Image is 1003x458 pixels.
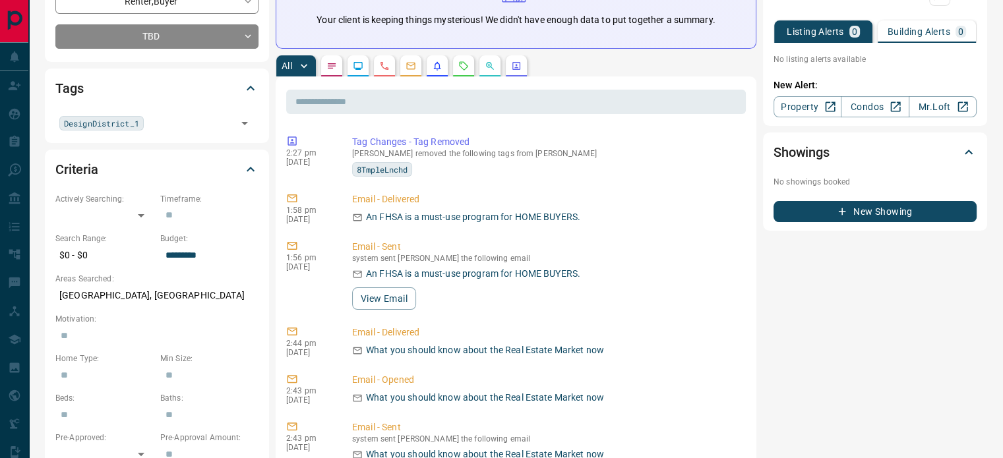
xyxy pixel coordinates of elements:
p: Email - Opened [352,373,741,387]
p: [DATE] [286,157,332,167]
p: 2:43 pm [286,434,332,443]
p: [DATE] [286,443,332,452]
p: Email - Delivered [352,326,741,339]
p: Min Size: [160,353,258,364]
p: Home Type: [55,353,154,364]
svg: Opportunities [485,61,495,71]
p: 0 [852,27,857,36]
svg: Lead Browsing Activity [353,61,363,71]
svg: Listing Alerts [432,61,442,71]
p: [DATE] [286,348,332,357]
p: What you should know about the Real Estate Market now [366,391,604,405]
p: Motivation: [55,313,258,325]
span: 8TmpleLnchd [357,163,408,176]
p: Pre-Approved: [55,432,154,444]
button: View Email [352,287,416,310]
p: Search Range: [55,233,154,244]
p: Email - Sent [352,420,741,434]
p: $0 - $0 [55,244,154,266]
p: 2:27 pm [286,148,332,157]
p: What you should know about the Real Estate Market now [366,343,604,357]
svg: Calls [379,61,390,71]
svg: Emails [406,61,416,71]
p: No listing alerts available [774,53,977,65]
h2: Showings [774,142,830,163]
p: Budget: [160,233,258,244]
p: Pre-Approval Amount: [160,432,258,444]
p: Email - Sent [352,240,741,254]
p: 1:56 pm [286,253,332,262]
p: 2:44 pm [286,339,332,348]
a: Condos [841,96,909,117]
p: [PERSON_NAME] removed the following tags from [PERSON_NAME] [352,149,741,158]
p: An FHSA is a must-use program for HOME BUYERS. [366,210,580,224]
p: system sent [PERSON_NAME] the following email [352,434,741,444]
p: Building Alerts [888,27,950,36]
p: Baths: [160,392,258,404]
div: Showings [774,136,977,168]
p: [DATE] [286,215,332,224]
div: Tags [55,72,258,104]
p: Actively Searching: [55,193,154,205]
span: DesignDistrict_1 [64,117,139,130]
h2: Criteria [55,159,98,180]
div: TBD [55,24,258,49]
p: Listing Alerts [787,27,844,36]
p: 0 [958,27,963,36]
svg: Notes [326,61,337,71]
p: New Alert: [774,78,977,92]
button: Open [235,114,254,132]
p: system sent [PERSON_NAME] the following email [352,254,741,263]
p: All [282,61,292,71]
p: Beds: [55,392,154,404]
p: [DATE] [286,395,332,405]
p: [DATE] [286,262,332,272]
a: Mr.Loft [909,96,977,117]
a: Property [774,96,841,117]
p: An FHSA is a must-use program for HOME BUYERS. [366,267,580,281]
p: 2:43 pm [286,386,332,395]
p: Your client is keeping things mysterious! We didn't have enough data to put together a summary. [317,13,715,27]
p: 1:58 pm [286,206,332,215]
button: New Showing [774,201,977,222]
p: No showings booked [774,176,977,188]
h2: Tags [55,78,83,99]
svg: Agent Actions [511,61,522,71]
p: [GEOGRAPHIC_DATA], [GEOGRAPHIC_DATA] [55,285,258,306]
p: Email - Delivered [352,192,741,206]
p: Areas Searched: [55,273,258,285]
div: Criteria [55,154,258,185]
svg: Requests [458,61,469,71]
p: Tag Changes - Tag Removed [352,135,741,149]
p: Timeframe: [160,193,258,205]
